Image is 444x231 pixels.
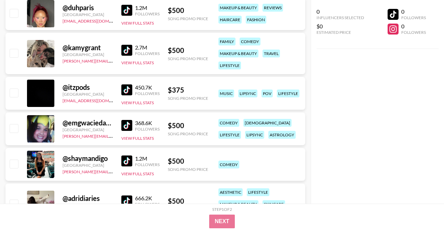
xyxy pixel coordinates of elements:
[268,131,296,139] div: astrology
[410,197,436,223] iframe: Drift Widget Chat Controller
[247,188,269,196] div: lifestyle
[121,171,154,176] button: View Full Stats
[135,4,160,11] div: 1.2M
[135,155,160,162] div: 1.2M
[168,86,208,94] div: $ 375
[121,21,154,26] button: View Full Stats
[168,16,208,21] div: Song Promo Price
[212,207,232,212] div: Step 1 of 2
[317,30,364,35] div: Estimated Price
[263,50,280,57] div: travel
[135,120,160,126] div: 368.6K
[317,23,364,30] div: $0
[121,136,154,141] button: View Full Stats
[63,163,113,168] div: [GEOGRAPHIC_DATA]
[317,15,364,20] div: Influencers Selected
[218,38,236,45] div: family
[218,131,241,139] div: lifestyle
[209,215,235,228] button: Next
[135,44,160,51] div: 2.7M
[121,84,132,95] img: TikTok
[218,4,258,12] div: makeup & beauty
[121,60,154,65] button: View Full Stats
[63,203,113,208] div: [GEOGRAPHIC_DATA]
[168,197,208,205] div: $ 500
[121,120,132,131] img: TikTok
[401,30,426,35] div: Followers
[168,167,208,172] div: Song Promo Price
[63,83,113,92] div: @ itzpods
[240,38,260,45] div: comedy
[238,90,257,97] div: lipsync
[135,195,160,202] div: 666.2K
[63,92,113,97] div: [GEOGRAPHIC_DATA]
[135,162,160,167] div: Followers
[168,46,208,55] div: $ 500
[401,23,426,30] div: 0
[135,91,160,96] div: Followers
[63,43,113,52] div: @ kamygrant
[401,8,426,15] div: 0
[218,90,234,97] div: music
[135,51,160,56] div: Followers
[168,96,208,101] div: Song Promo Price
[63,3,113,12] div: @ duhparis
[63,168,164,174] a: [PERSON_NAME][EMAIL_ADDRESS][DOMAIN_NAME]
[218,161,239,168] div: comedy
[63,12,113,17] div: [GEOGRAPHIC_DATA]
[168,6,208,15] div: $ 500
[277,90,299,97] div: lifestyle
[245,131,264,139] div: lipsync
[218,188,243,196] div: aesthetic
[261,90,273,97] div: pov
[168,56,208,61] div: Song Promo Price
[121,5,132,16] img: TikTok
[63,119,113,127] div: @ emgwaciedawgie
[135,11,160,16] div: Followers
[243,119,292,127] div: [DEMOGRAPHIC_DATA]
[63,17,131,24] a: [EMAIL_ADDRESS][DOMAIN_NAME]
[263,200,285,208] div: skincare
[135,84,160,91] div: 450.7K
[121,100,154,105] button: View Full Stats
[121,155,132,166] img: TikTok
[135,202,160,207] div: Followers
[63,154,113,163] div: @ shaymandigo
[63,132,164,139] a: [PERSON_NAME][EMAIL_ADDRESS][DOMAIN_NAME]
[168,157,208,165] div: $ 500
[121,195,132,206] img: TikTok
[63,97,131,103] a: [EMAIL_ADDRESS][DOMAIN_NAME]
[246,16,266,24] div: fashion
[63,57,164,64] a: [PERSON_NAME][EMAIL_ADDRESS][DOMAIN_NAME]
[63,127,113,132] div: [GEOGRAPHIC_DATA]
[168,131,208,136] div: Song Promo Price
[218,16,242,24] div: haircare
[63,52,113,57] div: [GEOGRAPHIC_DATA]
[121,45,132,56] img: TikTok
[263,4,283,12] div: reviews
[218,62,241,69] div: lifestyle
[401,15,426,20] div: Followers
[317,8,364,15] div: 0
[218,119,239,127] div: comedy
[218,200,258,208] div: makeup & beauty
[168,121,208,130] div: $ 500
[63,194,113,203] div: @ adridiaries
[135,126,160,132] div: Followers
[218,50,258,57] div: makeup & beauty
